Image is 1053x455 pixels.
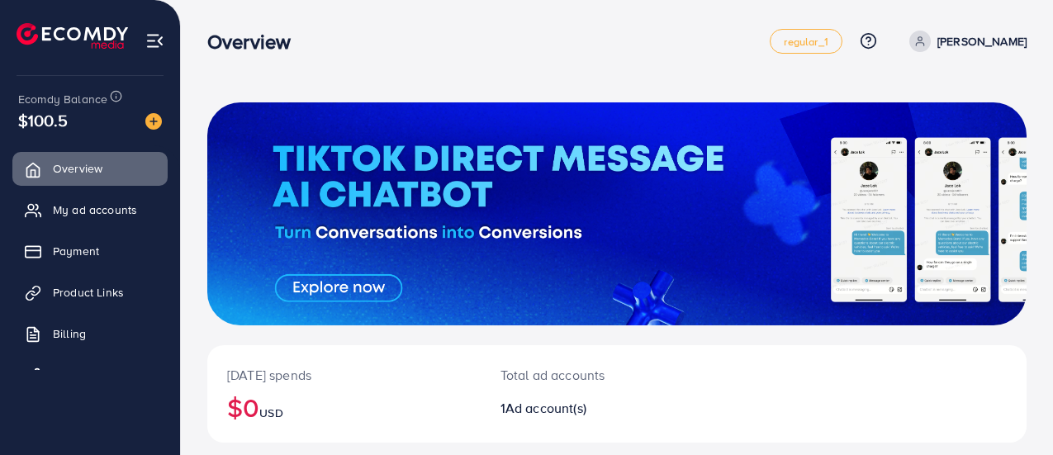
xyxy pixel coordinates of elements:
[500,400,666,416] h2: 1
[12,276,168,309] a: Product Links
[505,399,586,417] span: Ad account(s)
[12,193,168,226] a: My ad accounts
[145,113,162,130] img: image
[227,365,461,385] p: [DATE] spends
[53,325,86,342] span: Billing
[53,284,124,301] span: Product Links
[770,29,842,54] a: regular_1
[937,31,1027,51] p: [PERSON_NAME]
[53,160,102,177] span: Overview
[18,91,107,107] span: Ecomdy Balance
[500,365,666,385] p: Total ad accounts
[53,243,99,259] span: Payment
[17,23,128,49] img: logo
[784,36,828,47] span: regular_1
[53,367,141,383] span: Affiliate Program
[12,152,168,185] a: Overview
[903,31,1027,52] a: [PERSON_NAME]
[12,317,168,350] a: Billing
[18,108,68,132] span: $100.5
[207,30,304,54] h3: Overview
[53,201,137,218] span: My ad accounts
[145,31,164,50] img: menu
[259,405,282,421] span: USD
[12,235,168,268] a: Payment
[12,358,168,391] a: Affiliate Program
[227,391,461,423] h2: $0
